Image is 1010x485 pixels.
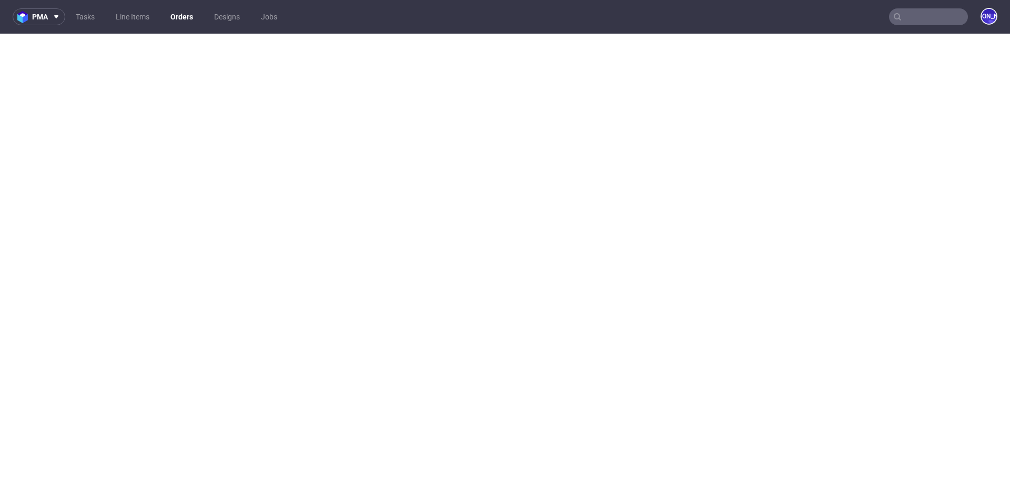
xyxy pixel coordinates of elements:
[17,11,32,23] img: logo
[164,8,199,25] a: Orders
[109,8,156,25] a: Line Items
[255,8,284,25] a: Jobs
[13,8,65,25] button: pma
[69,8,101,25] a: Tasks
[32,13,48,20] span: pma
[982,9,996,24] figcaption: [PERSON_NAME]
[208,8,246,25] a: Designs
